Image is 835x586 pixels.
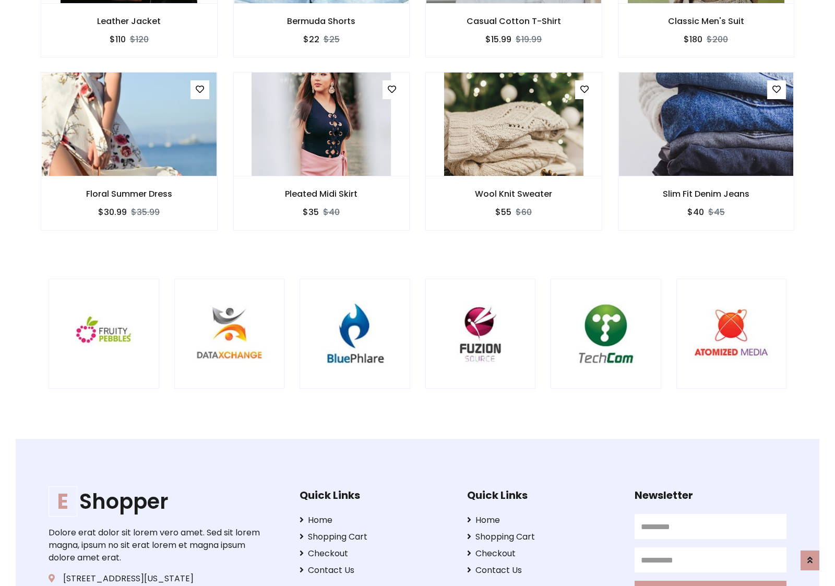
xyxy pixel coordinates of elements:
[303,207,319,217] h6: $35
[516,33,542,45] del: $19.99
[110,34,126,44] h6: $110
[467,547,619,560] a: Checkout
[98,207,127,217] h6: $30.99
[687,207,704,217] h6: $40
[234,189,410,199] h6: Pleated Midi Skirt
[707,33,728,45] del: $200
[467,564,619,577] a: Contact Us
[49,572,267,585] p: [STREET_ADDRESS][US_STATE]
[130,33,149,45] del: $120
[426,16,602,26] h6: Casual Cotton T-Shirt
[516,206,532,218] del: $60
[300,489,451,501] h5: Quick Links
[495,207,511,217] h6: $55
[467,514,619,527] a: Home
[300,547,451,560] a: Checkout
[485,34,511,44] h6: $15.99
[323,206,340,218] del: $40
[300,564,451,577] a: Contact Us
[49,486,77,517] span: E
[41,189,217,199] h6: Floral Summer Dress
[41,16,217,26] h6: Leather Jacket
[635,489,786,501] h5: Newsletter
[49,489,267,514] a: EShopper
[131,206,160,218] del: $35.99
[300,531,451,543] a: Shopping Cart
[467,489,619,501] h5: Quick Links
[324,33,340,45] del: $25
[49,489,267,514] h1: Shopper
[426,189,602,199] h6: Wool Knit Sweater
[467,531,619,543] a: Shopping Cart
[300,514,451,527] a: Home
[618,16,794,26] h6: Classic Men's Suit
[234,16,410,26] h6: Bermuda Shorts
[303,34,319,44] h6: $22
[684,34,702,44] h6: $180
[708,206,725,218] del: $45
[49,527,267,564] p: Dolore erat dolor sit lorem vero amet. Sed sit lorem magna, ipsum no sit erat lorem et magna ipsu...
[618,189,794,199] h6: Slim Fit Denim Jeans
